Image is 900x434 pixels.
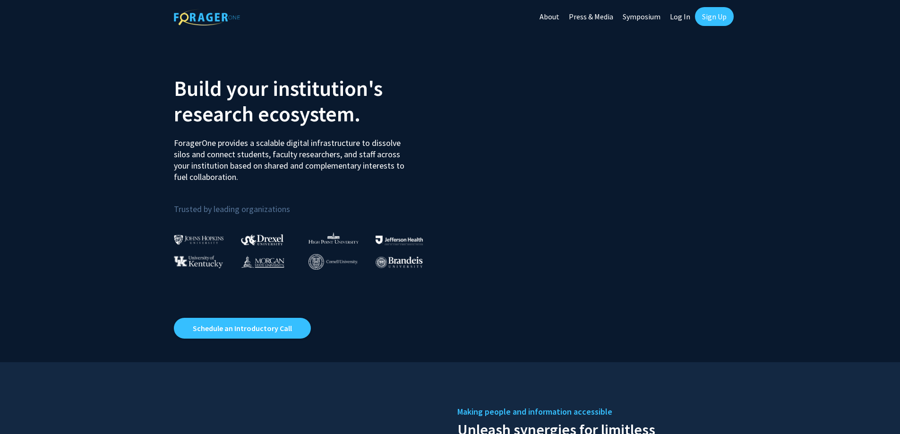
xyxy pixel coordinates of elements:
a: Opens in a new tab [174,318,311,339]
img: High Point University [309,232,359,244]
img: Johns Hopkins University [174,235,224,245]
img: Thomas Jefferson University [376,236,423,245]
p: Trusted by leading organizations [174,190,443,216]
img: Brandeis University [376,256,423,268]
h5: Making people and information accessible [457,405,727,419]
h2: Build your institution's research ecosystem. [174,76,443,127]
a: Sign Up [695,7,734,26]
img: ForagerOne Logo [174,9,240,26]
img: Morgan State University [241,255,284,268]
p: ForagerOne provides a scalable digital infrastructure to dissolve silos and connect students, fac... [174,130,411,183]
img: University of Kentucky [174,255,223,268]
img: Drexel University [241,234,283,245]
img: Cornell University [309,254,358,270]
